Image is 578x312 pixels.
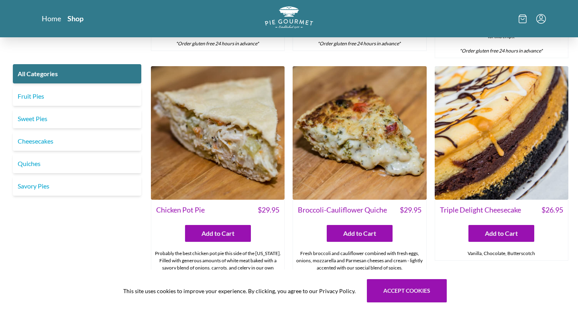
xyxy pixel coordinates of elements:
[201,229,234,238] span: Add to Cart
[151,66,285,200] img: Chicken Pot Pie
[156,205,205,215] span: Chicken Pot Pie
[293,247,426,289] div: Fresh broccoli and cauliflower combined with fresh eggs, onions, mozzarella and Parmesan cheeses ...
[13,176,141,196] a: Savory Pies
[151,247,284,296] div: Probably the best chicken pot pie this side of the [US_STATE]. Filled with generous amounts of wh...
[440,205,521,215] span: Triple Delight Cheesecake
[265,6,313,31] a: Logo
[293,66,426,200] img: Broccoli-Cauliflower Quiche
[42,14,61,23] a: Home
[13,109,141,128] a: Sweet Pies
[536,14,546,24] button: Menu
[435,247,568,260] div: Vanilla, Chocolate, Butterscotch
[317,41,401,47] em: *Order gluten free 24 hours in advance*
[298,205,387,215] span: Broccoli-Cauliflower Quiche
[13,154,141,173] a: Quiches
[13,87,141,106] a: Fruit Pies
[367,279,447,302] button: Accept cookies
[460,48,543,54] em: *Order gluten free 24 hours in advance*
[265,6,313,28] img: logo
[485,229,518,238] span: Add to Cart
[13,64,141,83] a: All Categories
[185,225,251,242] button: Add to Cart
[258,205,279,215] span: $ 29.95
[400,205,421,215] span: $ 29.95
[435,66,568,200] img: Triple Delight Cheesecake
[123,287,356,295] span: This site uses cookies to improve your experience. By clicking, you agree to our Privacy Policy.
[468,225,534,242] button: Add to Cart
[343,229,376,238] span: Add to Cart
[67,14,83,23] a: Shop
[176,41,259,47] em: *Order gluten free 24 hours in advance*
[327,225,393,242] button: Add to Cart
[541,205,563,215] span: $ 26.95
[13,132,141,151] a: Cheesecakes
